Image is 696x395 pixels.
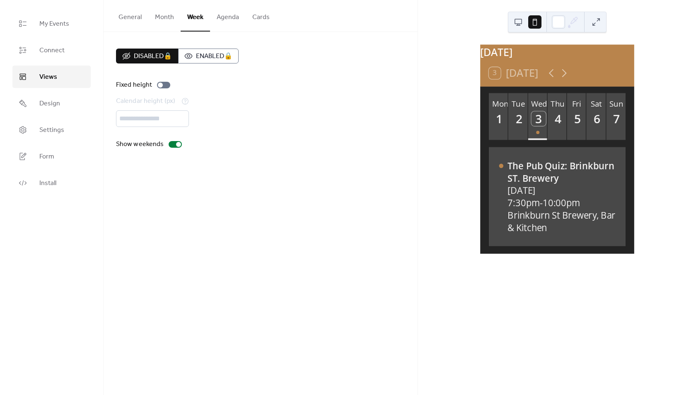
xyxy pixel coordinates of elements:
[39,72,57,82] span: Views
[586,93,606,140] button: Sat6
[547,93,567,140] button: Thu4
[551,98,564,109] div: Thu
[540,197,543,209] span: -
[570,98,583,109] div: Fri
[542,197,580,209] span: 10:00pm
[609,111,623,126] div: 7
[511,98,524,109] div: Tue
[590,111,604,126] div: 6
[12,172,91,194] a: Install
[508,93,528,140] button: Tue2
[590,98,603,109] div: Sat
[39,99,60,109] span: Design
[531,98,544,109] div: Wed
[570,111,585,126] div: 5
[12,92,91,115] a: Design
[39,19,69,29] span: My Events
[116,80,152,90] div: Fixed height
[528,93,547,140] button: Wed3
[12,66,91,88] a: Views
[492,111,506,126] div: 1
[492,98,505,109] div: Mon
[12,119,91,141] a: Settings
[551,111,565,126] div: 4
[39,125,64,135] span: Settings
[488,93,508,140] button: Mon1
[531,111,546,126] div: 3
[508,197,540,209] span: 7:30pm
[606,93,625,140] button: Sun7
[39,178,56,188] span: Install
[508,209,615,234] div: Brinkburn St Brewery, Bar & Kitchen
[116,139,164,149] div: Show weekends
[508,159,615,184] div: The Pub Quiz: Brinkburn ST. Brewery
[511,111,526,126] div: 2
[39,46,65,56] span: Connect
[39,152,54,162] span: Form
[12,39,91,61] a: Connect
[480,44,634,60] div: [DATE]
[567,93,586,140] button: Fri5
[609,98,622,109] div: Sun
[12,12,91,35] a: My Events
[508,184,615,197] div: [DATE]
[12,145,91,168] a: Form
